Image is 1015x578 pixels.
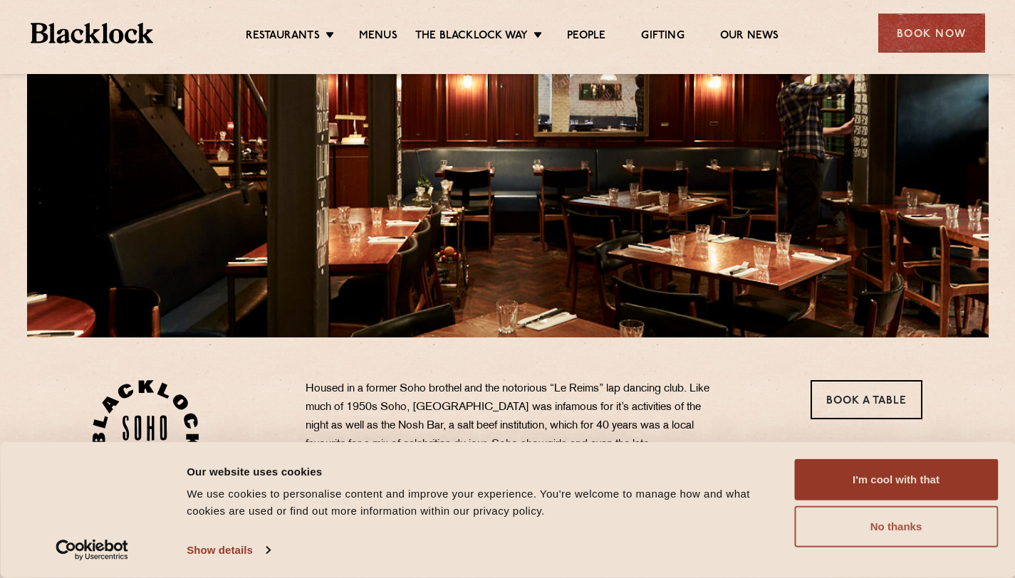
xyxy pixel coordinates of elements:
[187,463,778,480] div: Our website uses cookies
[878,14,985,53] div: Book Now
[246,29,320,45] a: Restaurants
[794,459,998,500] button: I'm cool with that
[30,540,155,561] a: Usercentrics Cookiebot - opens in a new window
[641,29,684,45] a: Gifting
[794,506,998,547] button: No thanks
[567,29,605,45] a: People
[306,380,726,509] p: Housed in a former Soho brothel and the notorious “Le Reims” lap dancing club. Like much of 1950s...
[720,29,779,45] a: Our News
[31,23,154,43] img: BL_Textured_Logo-footer-cropped.svg
[93,380,199,487] img: Soho-stamp-default.svg
[187,540,269,561] a: Show details
[415,29,528,45] a: The Blacklock Way
[359,29,397,45] a: Menus
[187,485,778,520] div: We use cookies to personalise content and improve your experience. You're welcome to manage how a...
[811,380,922,419] a: Book a Table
